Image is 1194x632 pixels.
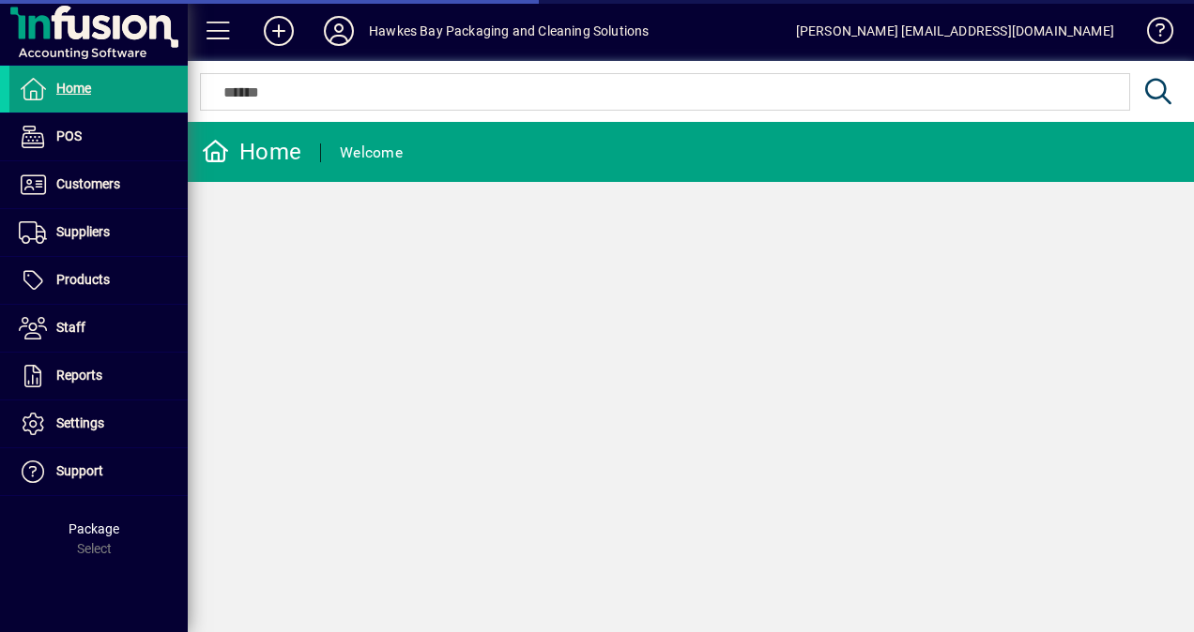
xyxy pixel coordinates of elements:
[56,176,120,191] span: Customers
[249,14,309,48] button: Add
[69,521,119,536] span: Package
[309,14,369,48] button: Profile
[9,161,188,208] a: Customers
[9,209,188,256] a: Suppliers
[796,16,1114,46] div: [PERSON_NAME] [EMAIL_ADDRESS][DOMAIN_NAME]
[9,113,188,160] a: POS
[369,16,650,46] div: Hawkes Bay Packaging and Cleaning Solutions
[56,368,102,383] span: Reports
[56,272,110,287] span: Products
[56,320,85,335] span: Staff
[1133,4,1171,65] a: Knowledge Base
[340,138,403,168] div: Welcome
[56,463,103,478] span: Support
[56,415,104,430] span: Settings
[9,448,188,495] a: Support
[56,128,82,143] span: POS
[9,400,188,447] a: Settings
[9,257,188,304] a: Products
[56,224,110,239] span: Suppliers
[202,137,301,167] div: Home
[9,353,188,399] a: Reports
[56,81,91,96] span: Home
[9,305,188,352] a: Staff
